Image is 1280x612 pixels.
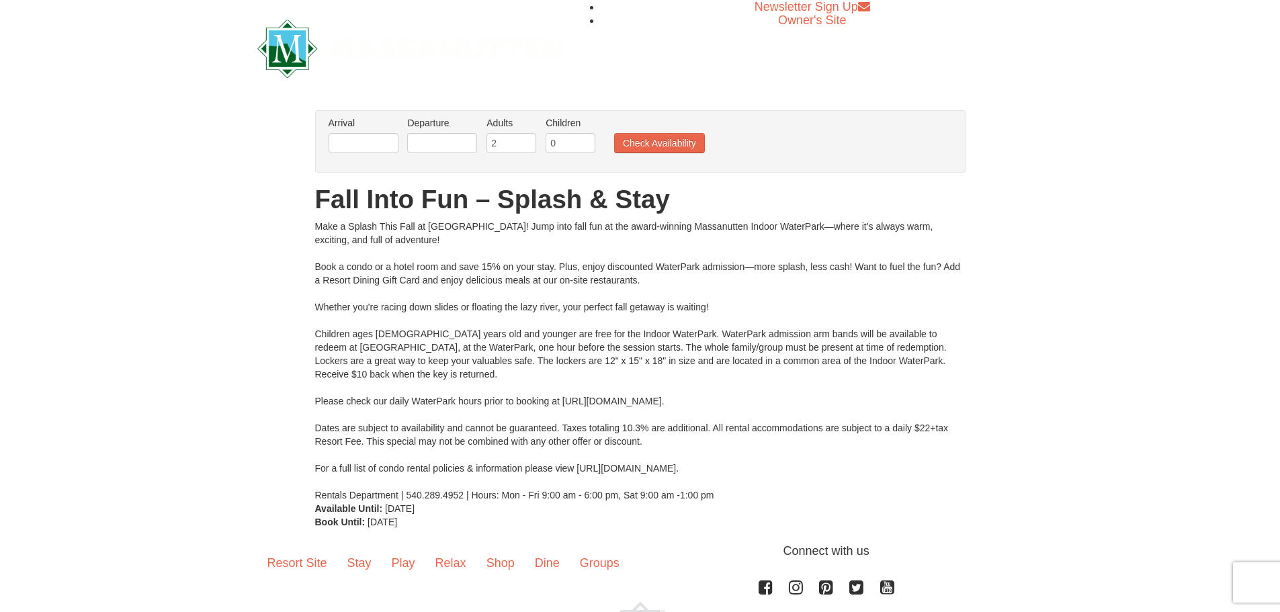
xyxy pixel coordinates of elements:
p: Connect with us [257,542,1023,560]
label: Departure [407,116,477,130]
a: Owner's Site [778,13,846,27]
strong: Available Until: [315,503,383,514]
span: [DATE] [385,503,415,514]
strong: Book Until: [315,517,366,527]
div: Make a Splash This Fall at [GEOGRAPHIC_DATA]! Jump into fall fun at the award-winning Massanutten... [315,220,966,502]
h1: Fall Into Fun – Splash & Stay [315,186,966,213]
a: Stay [337,542,382,584]
label: Children [546,116,595,130]
span: [DATE] [368,517,397,527]
a: Dine [525,542,570,584]
img: Massanutten Resort Logo [257,19,565,78]
a: Massanutten Resort [257,31,565,62]
label: Arrival [329,116,398,130]
label: Adults [486,116,536,130]
a: Groups [570,542,630,584]
a: Relax [425,542,476,584]
a: Shop [476,542,525,584]
a: Play [382,542,425,584]
a: Resort Site [257,542,337,584]
button: Check Availability [614,133,705,153]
